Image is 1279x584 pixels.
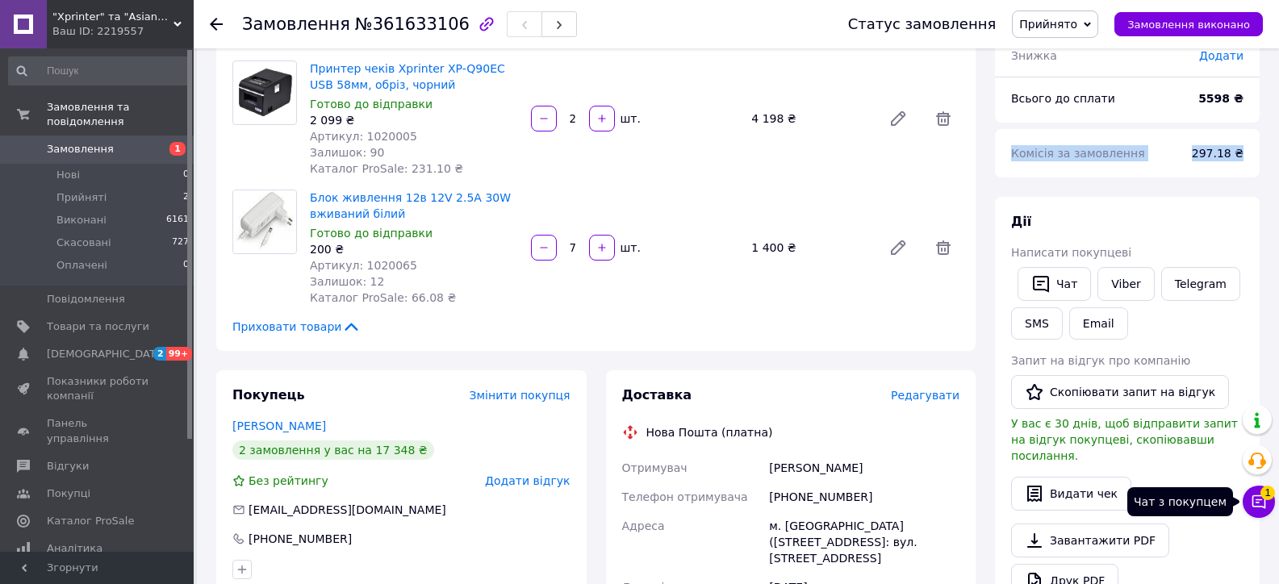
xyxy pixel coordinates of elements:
[172,236,189,250] span: 727
[232,319,361,335] span: Приховати товари
[1011,375,1229,409] button: Скопіювати запит на відгук
[927,102,959,135] span: Видалити
[47,142,114,156] span: Замовлення
[232,387,305,403] span: Покупець
[47,416,149,445] span: Панель управління
[1127,487,1233,516] div: Чат з покупцем
[1011,354,1190,367] span: Запит на відгук про компанію
[1192,147,1243,160] span: 297.18 ₴
[1127,19,1250,31] span: Замовлення виконано
[485,474,570,487] span: Додати відгук
[617,240,642,256] div: шт.
[47,100,194,129] span: Замовлення та повідомлення
[232,440,434,460] div: 2 замовлення у вас на 17 348 ₴
[622,387,692,403] span: Доставка
[310,241,518,257] div: 200 ₴
[233,65,296,121] img: Принтер чеків Xprinter XP-Q90EC USB 58мм, обріз, чорний
[249,474,328,487] span: Без рейтингу
[622,461,688,474] span: Отримувач
[355,15,470,34] span: №361633106
[310,162,463,175] span: Каталог ProSale: 231.10 ₴
[1069,307,1128,340] button: Email
[249,503,446,516] span: [EMAIL_ADDRESS][DOMAIN_NAME]
[153,347,166,361] span: 2
[56,168,80,182] span: Нові
[1019,18,1077,31] span: Прийнято
[166,213,189,227] span: 6161
[47,292,125,307] span: Повідомлення
[882,102,914,135] a: Редагувати
[891,389,959,402] span: Редагувати
[1011,417,1238,462] span: У вас є 30 днів, щоб відправити запит на відгук покупцеві, скопіювавши посилання.
[183,168,189,182] span: 0
[56,213,107,227] span: Виконані
[927,232,959,264] span: Видалити
[233,190,296,253] img: Блок живлення 12в 12V 2.5A 30W вживаний білий
[8,56,190,86] input: Пошук
[617,111,642,127] div: шт.
[882,232,914,264] a: Редагувати
[622,490,748,503] span: Телефон отримувача
[1011,49,1057,62] span: Знижка
[183,190,189,205] span: 2
[1198,92,1243,105] b: 5598 ₴
[310,227,433,240] span: Готово до відправки
[242,15,350,34] span: Замовлення
[766,482,963,511] div: [PHONE_NUMBER]
[745,107,876,130] div: 4 198 ₴
[1018,267,1091,301] button: Чат
[745,236,876,259] div: 1 400 ₴
[169,142,186,156] span: 1
[47,486,90,501] span: Покупці
[232,419,326,432] a: [PERSON_NAME]
[766,511,963,573] div: м. [GEOGRAPHIC_DATA] ([STREET_ADDRESS]: вул. [STREET_ADDRESS]
[56,258,107,273] span: Оплачені
[622,519,665,532] span: Адреса
[166,347,193,361] span: 99+
[1011,246,1131,259] span: Написати покупцеві
[1097,267,1154,301] a: Viber
[642,424,777,440] div: Нова Пошта (платна)
[310,130,417,143] span: Артикул: 1020005
[310,259,417,272] span: Артикул: 1020065
[1260,486,1275,500] span: 1
[470,389,571,402] span: Змінити покупця
[310,275,384,288] span: Залишок: 12
[1011,477,1131,511] button: Видати чек
[1011,214,1031,229] span: Дії
[1011,92,1115,105] span: Всього до сплати
[47,374,149,403] span: Показники роботи компанії
[310,98,433,111] span: Готово до відправки
[1011,307,1063,340] button: SMS
[1114,12,1263,36] button: Замовлення виконано
[52,10,173,24] span: "Xprinter" та "Asianwell" - офіційний представник заводів у Китаї
[56,236,111,250] span: Скасовані
[183,258,189,273] span: 0
[1199,49,1243,62] span: Додати
[310,191,511,220] a: Блок живлення 12в 12V 2.5A 30W вживаний білий
[56,190,107,205] span: Прийняті
[310,291,456,304] span: Каталог ProSale: 66.08 ₴
[47,514,134,528] span: Каталог ProSale
[1011,147,1145,160] span: Комісія за замовлення
[47,319,149,334] span: Товари та послуги
[766,453,963,482] div: [PERSON_NAME]
[47,541,102,556] span: Аналітика
[310,112,518,128] div: 2 099 ₴
[210,16,223,32] div: Повернутися назад
[310,62,505,91] a: Принтер чеків Xprinter XP-Q90EC USB 58мм, обріз, чорний
[310,146,384,159] span: Залишок: 90
[47,459,89,473] span: Відгуки
[1243,486,1275,518] button: Чат з покупцем1
[47,347,166,361] span: [DEMOGRAPHIC_DATA]
[1161,267,1240,301] a: Telegram
[52,24,194,39] div: Ваш ID: 2219557
[1011,524,1169,557] a: Завантажити PDF
[247,531,353,547] div: [PHONE_NUMBER]
[848,16,997,32] div: Статус замовлення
